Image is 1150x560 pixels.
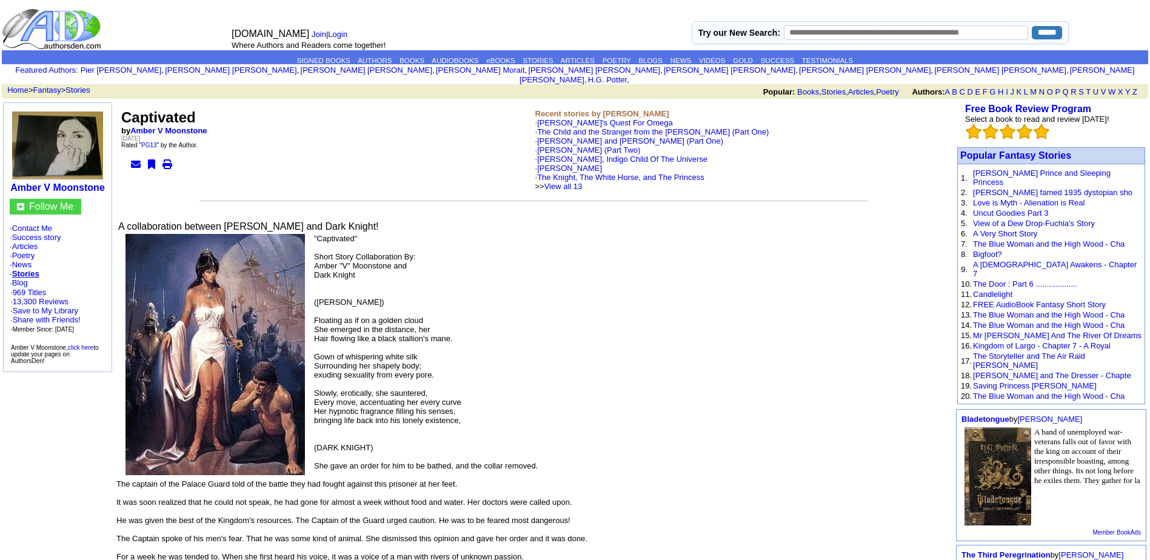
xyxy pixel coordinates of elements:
[763,87,795,96] b: Popular:
[973,219,1095,228] a: View of a Dew Drop-Fuchia's Story
[973,371,1131,380] a: [PERSON_NAME] and The Dresser - Chapte
[961,279,972,288] font: 10.
[81,65,1135,84] font: , , , , , , , , , ,
[1086,87,1091,96] a: T
[12,278,28,287] a: Blog
[967,87,972,96] a: D
[945,87,950,96] a: A
[13,306,78,315] a: Save to My Library
[1000,124,1015,139] img: bigemptystars.png
[328,30,347,39] a: Login
[699,57,725,64] a: VIDEOS
[432,57,478,64] a: AUDIOBOOKS
[141,142,157,148] a: PG13
[973,341,1111,350] a: Kingdom of Largo - Chapter 7 - A Royal
[1071,87,1076,96] a: R
[961,198,968,207] font: 3.
[973,250,1002,259] a: Bigfoot?
[961,392,972,401] font: 20.
[961,300,972,309] font: 12.
[535,127,769,191] font: ·
[29,201,73,212] a: Follow Me
[960,150,1071,161] a: Popular Fantasy Stories
[535,109,669,118] b: Recent stories by [PERSON_NAME]
[537,127,769,136] a: The Child and the Stranger from the [PERSON_NAME] (Part One)
[10,182,105,193] b: Amber V Moonstone
[961,415,1082,424] font: by
[961,208,968,218] font: 4.
[15,65,76,75] a: Featured Authors
[33,85,61,95] a: Fantasy
[961,265,968,274] font: 9.
[528,65,660,75] a: [PERSON_NAME] [PERSON_NAME]
[312,30,326,39] a: Join
[629,77,630,84] font: i
[301,65,432,75] a: [PERSON_NAME] [PERSON_NAME]
[973,310,1125,319] a: The Blue Woman and the High Wood - Cha
[7,85,28,95] a: Home
[1062,87,1068,96] a: Q
[876,87,899,96] a: Poetry
[10,224,105,334] font: · · · · · · ·
[799,65,931,75] a: [PERSON_NAME] [PERSON_NAME]
[436,65,525,75] a: [PERSON_NAME] Morait
[537,118,673,127] a: [PERSON_NAME]'s Quest For Omega
[358,57,392,64] a: AUTHORS
[1034,124,1049,139] img: bigemptystars.png
[670,57,692,64] a: NEWS
[537,164,602,173] a: [PERSON_NAME]
[535,118,769,191] font: ·
[10,288,81,333] font: · ·
[1034,427,1140,485] span: A band of unemployed war-veterans falls out of favor with the king on account of their irresponsi...
[973,208,1048,218] a: Uncut Goodies Part 3
[934,65,1066,75] a: [PERSON_NAME] [PERSON_NAME]
[1039,87,1045,96] a: N
[121,109,196,125] font: Captivated
[232,41,386,50] font: Where Authors and Readers come together!
[603,57,631,64] a: POETRY
[68,344,93,351] a: click here
[965,104,1091,114] b: Free Book Review Program
[435,67,436,74] font: i
[821,87,846,96] a: Stories
[663,67,664,74] font: i
[961,371,972,380] font: 18.
[537,155,707,164] a: [PERSON_NAME], Indigo Child Of The Universe
[975,87,980,96] a: E
[1108,87,1115,96] a: W
[1017,415,1082,424] a: [PERSON_NAME]
[733,57,753,64] a: GOLD
[763,87,1148,96] font: , , ,
[973,198,1085,207] a: Love is Myth - Alienation is Real
[535,164,704,191] font: ·
[973,321,1125,330] a: The Blue Woman and the High Wood - Cha
[797,87,819,96] a: Books
[973,260,1137,278] a: A [DEMOGRAPHIC_DATA] Awakens - Chapter 7
[761,57,795,64] a: SUCCESS
[535,173,704,191] font: · >>
[1069,67,1070,74] font: i
[961,239,968,248] font: 7.
[912,87,944,96] b: Authors:
[12,224,52,233] a: Contact Me
[299,67,300,74] font: i
[802,57,853,64] a: TESTIMONIALS
[12,112,103,179] img: 61704.jpg
[15,65,78,75] font: :
[12,251,35,260] a: Poetry
[10,306,81,333] font: · · ·
[232,28,309,39] font: [DOMAIN_NAME]
[961,356,972,365] font: 17.
[973,331,1142,340] a: Mr [PERSON_NAME] And The River Of Dreams
[1132,87,1137,96] a: Z
[121,135,140,142] font: [DATE]
[1055,87,1060,96] a: P
[959,87,964,96] a: C
[118,221,379,232] font: A collaboration between [PERSON_NAME] and Dark Knight!
[961,310,972,319] font: 13.
[961,550,1051,559] a: The Third Peregrination
[961,229,968,238] font: 6.
[964,427,1031,525] img: 37689.jpg
[698,28,780,38] label: Try our New Search:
